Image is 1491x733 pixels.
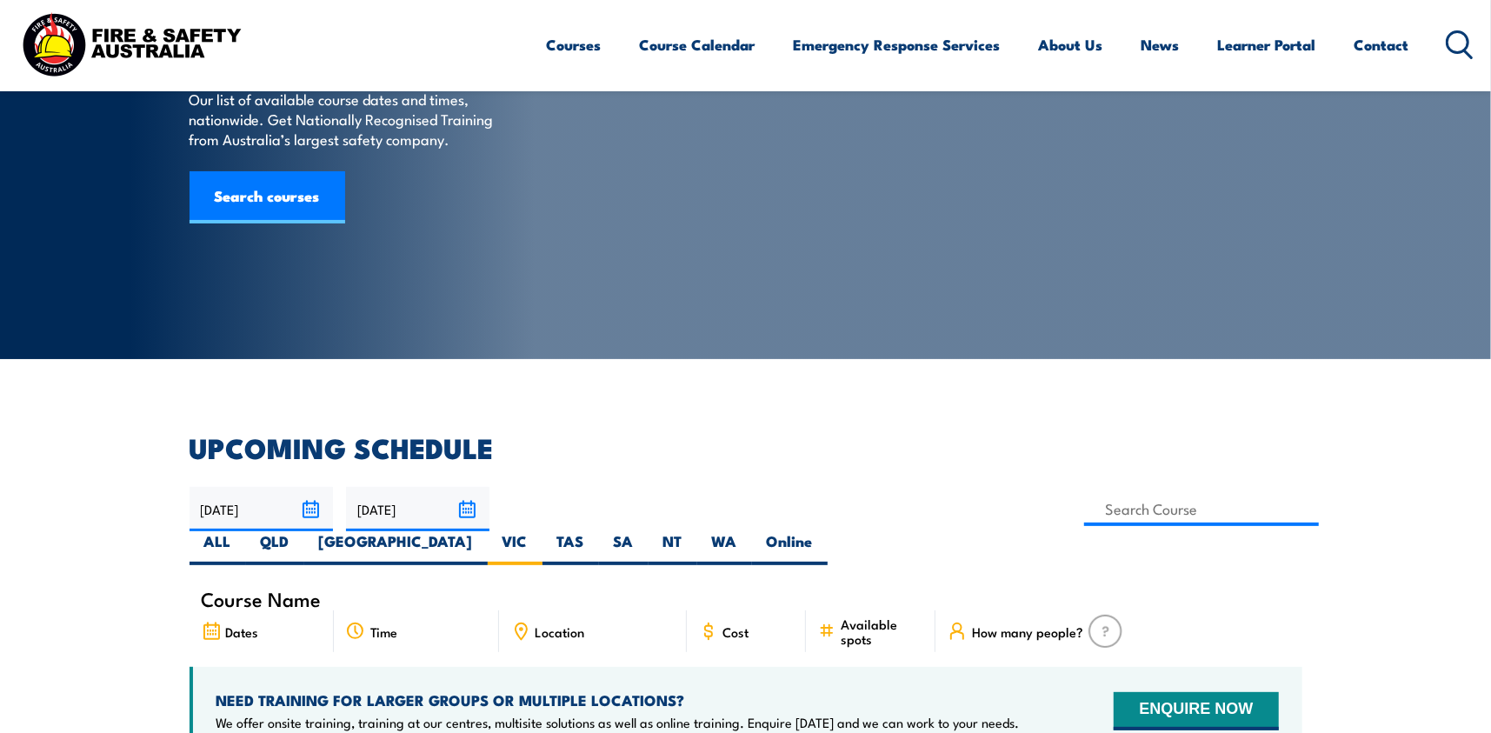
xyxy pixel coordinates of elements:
input: To date [346,487,489,531]
label: WA [697,531,752,565]
h2: UPCOMING SCHEDULE [190,435,1302,459]
span: Dates [226,624,259,639]
label: [GEOGRAPHIC_DATA] [304,531,488,565]
a: Search courses [190,171,345,223]
input: From date [190,487,333,531]
span: Available spots [841,616,923,646]
label: SA [599,531,649,565]
a: Emergency Response Services [794,22,1001,68]
p: We offer onsite training, training at our centres, multisite solutions as well as online training... [216,714,1020,731]
span: How many people? [972,624,1083,639]
label: TAS [542,531,599,565]
span: Time [370,624,397,639]
a: News [1142,22,1180,68]
label: NT [649,531,697,565]
span: Cost [723,624,749,639]
label: Online [752,531,828,565]
label: ALL [190,531,246,565]
a: Learner Portal [1218,22,1316,68]
button: ENQUIRE NOW [1114,692,1278,730]
span: Location [536,624,585,639]
p: Our list of available course dates and times, nationwide. Get Nationally Recognised Training from... [190,89,507,150]
span: Course Name [202,591,322,606]
label: VIC [488,531,542,565]
input: Search Course [1084,492,1320,526]
label: QLD [246,531,304,565]
a: About Us [1039,22,1103,68]
a: Course Calendar [640,22,755,68]
a: Courses [547,22,602,68]
a: Contact [1355,22,1409,68]
h4: NEED TRAINING FOR LARGER GROUPS OR MULTIPLE LOCATIONS? [216,690,1020,710]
